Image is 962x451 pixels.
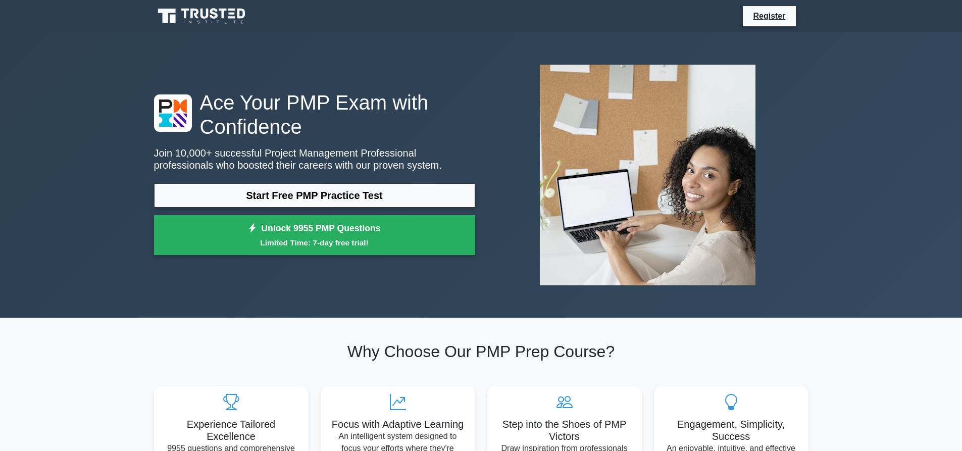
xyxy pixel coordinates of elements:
h2: Why Choose Our PMP Prep Course? [154,342,808,361]
a: Start Free PMP Practice Test [154,183,475,208]
h1: Ace Your PMP Exam with Confidence [154,90,475,139]
h5: Experience Tailored Excellence [162,418,300,442]
a: Unlock 9955 PMP QuestionsLimited Time: 7-day free trial! [154,215,475,256]
h5: Step into the Shoes of PMP Victors [495,418,634,442]
a: Register [747,10,791,22]
small: Limited Time: 7-day free trial! [167,237,463,248]
h5: Engagement, Simplicity, Success [662,418,800,442]
h5: Focus with Adaptive Learning [329,418,467,430]
p: Join 10,000+ successful Project Management Professional professionals who boosted their careers w... [154,147,475,171]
